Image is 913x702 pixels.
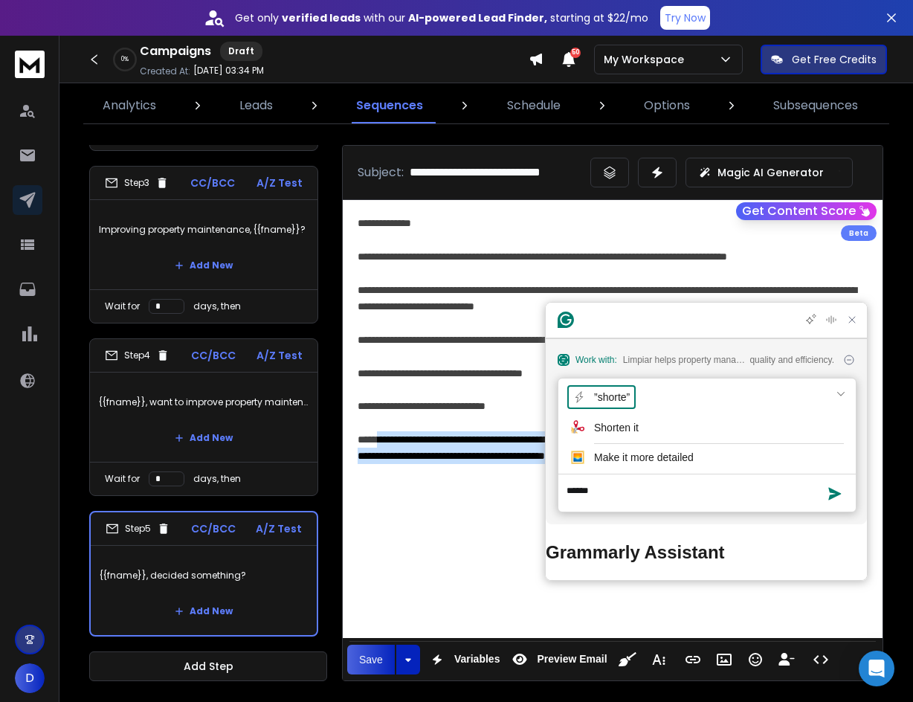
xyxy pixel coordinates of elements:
[163,251,245,280] button: Add New
[534,653,610,666] span: Preview Email
[358,164,404,181] p: Subject:
[665,10,706,25] p: Try Now
[772,645,801,674] button: Insert Unsubscribe Link
[570,48,581,58] span: 50
[193,473,241,485] p: days, then
[140,42,211,60] h1: Campaigns
[257,348,303,363] p: A/Z Test
[717,165,824,180] p: Magic AI Generator
[451,653,503,666] span: Variables
[736,202,877,220] button: Get Content Score
[15,51,45,78] img: logo
[121,55,129,64] p: 0 %
[841,225,877,241] div: Beta
[807,645,835,674] button: Code View
[604,52,690,67] p: My Workspace
[644,97,690,115] p: Options
[408,10,547,25] strong: AI-powered Lead Finder,
[105,176,169,190] div: Step 3
[89,651,327,681] button: Add Step
[191,348,236,363] p: CC/BCC
[99,209,309,251] p: Improving property maintenance, {{fname}}?
[99,381,309,423] p: {{fname}}, want to improve property maintenance?
[193,300,241,312] p: days, then
[103,97,156,115] p: Analytics
[613,645,642,674] button: Clean HTML
[191,521,236,536] p: CC/BCC
[256,521,302,536] p: A/Z Test
[190,175,235,190] p: CC/BCC
[230,88,282,123] a: Leads
[239,97,273,115] p: Leads
[100,555,308,596] p: {{fname}}, decided something?
[193,65,264,77] p: [DATE] 03:34 PM
[741,645,770,674] button: Emoticons
[507,97,561,115] p: Schedule
[94,88,165,123] a: Analytics
[15,663,45,693] button: D
[257,175,303,190] p: A/Z Test
[140,65,190,77] p: Created At:
[761,45,887,74] button: Get Free Credits
[685,158,853,187] button: Magic AI Generator
[220,42,262,61] div: Draft
[89,338,318,496] li: Step4CC/BCCA/Z Test{{fname}}, want to improve property maintenance?Add NewWait fordays, then
[105,473,140,485] p: Wait for
[89,166,318,323] li: Step3CC/BCCA/Z TestImproving property maintenance, {{fname}}?Add NewWait fordays, then
[343,200,883,621] div: To enrich screen reader interactions, please activate Accessibility in Grammarly extension settings
[773,97,858,115] p: Subsequences
[163,423,245,453] button: Add New
[792,52,877,67] p: Get Free Credits
[105,300,140,312] p: Wait for
[710,645,738,674] button: Insert Image (Ctrl+P)
[282,10,361,25] strong: verified leads
[645,645,673,674] button: More Text
[859,651,894,686] div: Open Intercom Messenger
[347,88,432,123] a: Sequences
[423,645,503,674] button: Variables
[506,645,610,674] button: Preview Email
[498,88,570,123] a: Schedule
[235,10,648,25] p: Get only with our starting at $22/mo
[89,511,318,637] li: Step5CC/BCCA/Z Test{{fname}}, decided something?Add New
[635,88,699,123] a: Options
[660,6,710,30] button: Try Now
[105,349,170,362] div: Step 4
[347,645,395,674] button: Save
[764,88,867,123] a: Subsequences
[356,97,423,115] p: Sequences
[106,522,170,535] div: Step 5
[163,596,245,626] button: Add New
[679,645,707,674] button: Insert Link (Ctrl+K)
